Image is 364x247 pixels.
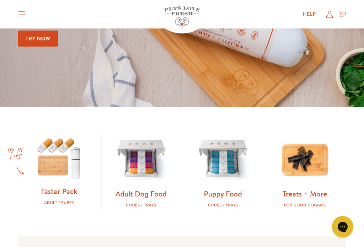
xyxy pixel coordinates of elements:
a: Help [297,7,322,21]
div: Chubs / Trays [112,203,171,207]
a: Adult Dog Food [116,189,167,199]
div: Adult / Puppy [30,200,89,205]
img: Pets Love Fresh [164,6,200,28]
a: Try Now [18,31,58,47]
iframe: Gorgias live chat messenger [328,214,357,240]
summary: Translation missing: en.sections.header.menu [12,5,31,23]
div: For good doggos [275,203,334,207]
a: Taster Pack [41,186,77,196]
a: Puppy Food [204,189,242,199]
div: Chubs / Trays [193,203,252,207]
a: Treats + More [283,189,327,199]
